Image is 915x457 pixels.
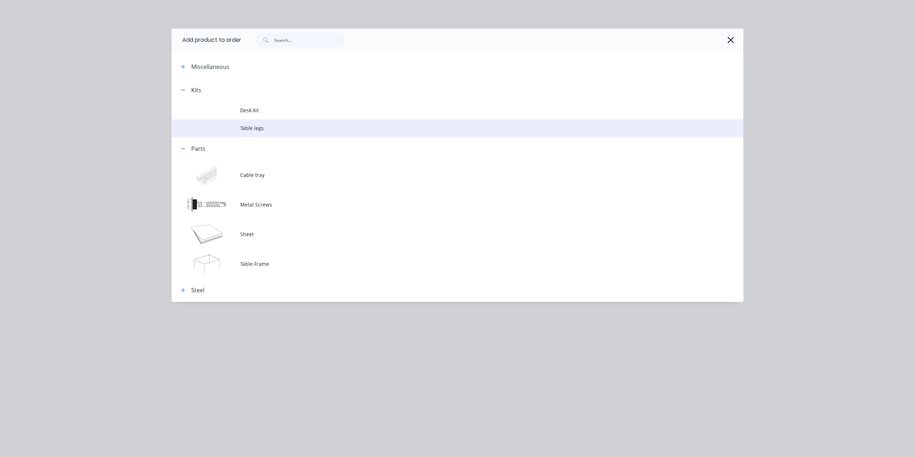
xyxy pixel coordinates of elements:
[172,29,241,51] div: Add product to order
[240,201,643,208] span: Metal Screws
[191,286,204,294] div: Steel
[240,106,643,114] span: Desk kit
[274,33,345,47] input: Search...
[240,230,643,238] span: Sheet
[191,144,206,153] div: Parts
[240,124,643,132] span: Table legs
[191,86,201,94] div: Kits
[240,260,643,268] span: Table Frame
[240,171,643,179] span: Cable tray
[191,63,229,71] div: Miscellaneous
